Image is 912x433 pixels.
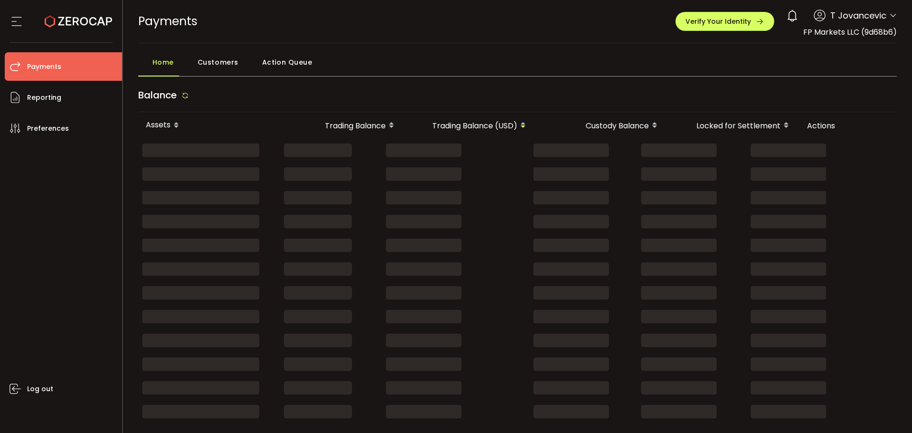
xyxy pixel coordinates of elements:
[685,18,751,25] span: Verify Your Identity
[138,117,285,134] div: Assets
[27,122,69,135] span: Preferences
[138,88,177,102] span: Balance
[803,27,897,38] span: FP Markets LLC (9d68b6)
[405,117,536,134] div: Trading Balance (USD)
[668,117,799,134] div: Locked for Settlement
[198,53,238,72] span: Customers
[27,91,61,105] span: Reporting
[138,13,198,29] span: Payments
[27,382,53,396] span: Log out
[675,12,774,31] button: Verify Your Identity
[285,117,405,134] div: Trading Balance
[799,120,894,131] div: Actions
[536,117,668,134] div: Custody Balance
[262,53,313,72] span: Action Queue
[152,53,174,72] span: Home
[27,60,61,74] span: Payments
[830,9,886,22] span: T Jovancevic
